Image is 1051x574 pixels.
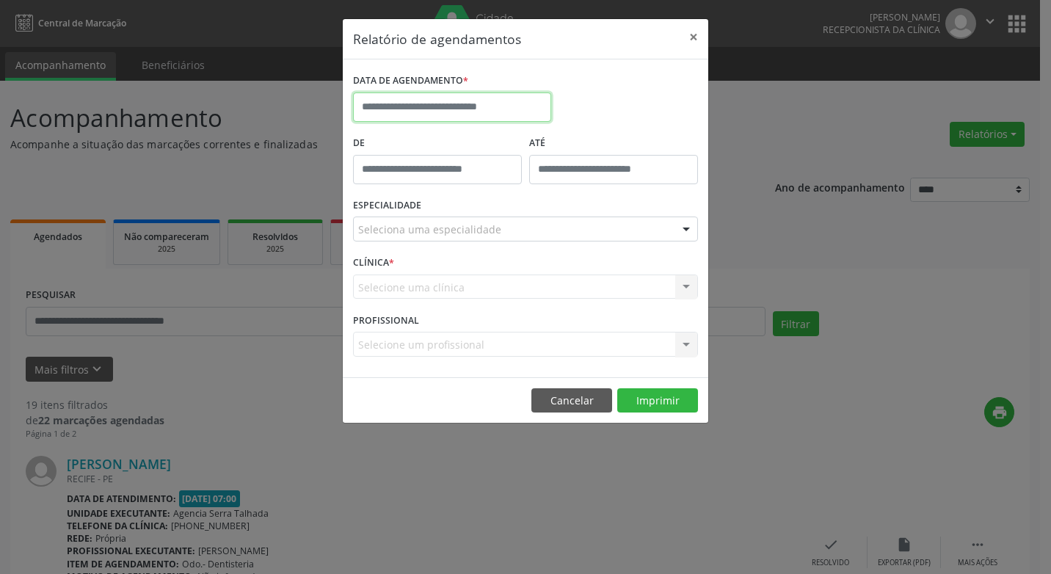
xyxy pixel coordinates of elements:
button: Close [679,19,708,55]
label: DATA DE AGENDAMENTO [353,70,468,92]
label: PROFISSIONAL [353,309,419,332]
label: ESPECIALIDADE [353,195,421,217]
button: Imprimir [617,388,698,413]
label: ATÉ [529,132,698,155]
label: CLÍNICA [353,252,394,275]
label: De [353,132,522,155]
h5: Relatório de agendamentos [353,29,521,48]
button: Cancelar [531,388,612,413]
span: Seleciona uma especialidade [358,222,501,237]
